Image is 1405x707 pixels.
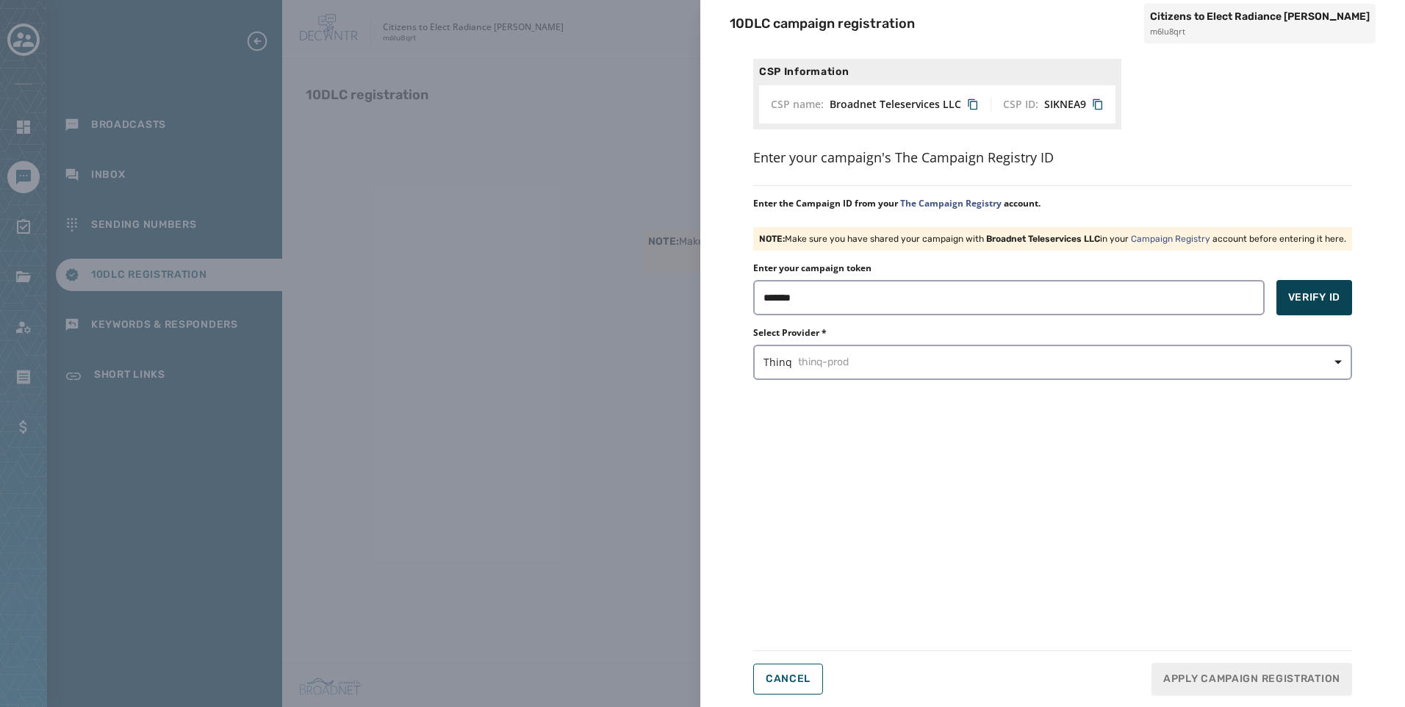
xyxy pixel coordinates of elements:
p: Make sure you have shared your campaign with in your account before entering it here. [759,233,1346,245]
button: Verify ID [1276,280,1352,315]
button: Cancel [753,664,823,695]
span: SIKNEA9 [1044,97,1086,112]
label: Enter your campaign token [753,262,872,274]
span: CSP Information [759,65,1115,79]
label: Select Provider * [753,327,1352,339]
button: Copy broadnet CSP ID to Clipboard [1003,97,1104,112]
span: Cancel [766,673,811,685]
span: NOTE: [759,234,785,244]
a: Campaign Registry [1131,234,1210,244]
span: thinq-prod [798,355,849,370]
button: Copy broadnet CSP Name to Clipboard [771,97,979,112]
button: Thinqthinq-prod [753,345,1352,380]
button: Apply Campaign Registration [1151,663,1352,695]
span: Broadnet Teleservices LLC [986,234,1100,244]
a: The Campaign Registry [900,197,1002,209]
span: CSP ID: [1003,97,1038,112]
span: Verify ID [1288,290,1340,305]
span: Thinq [763,355,1342,370]
h4: Enter your campaign's The Campaign Registry ID [753,147,1352,168]
h2: 10DLC campaign registration [730,13,915,34]
span: CSP name: [771,97,824,112]
span: Apply Campaign Registration [1163,672,1340,686]
span: Citizens to Elect Radiance [PERSON_NAME] [1150,10,1370,24]
p: Enter the Campaign ID from your account. [753,198,1352,209]
span: m6lu8qrt [1150,26,1370,38]
span: Broadnet Teleservices LLC [830,97,961,112]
